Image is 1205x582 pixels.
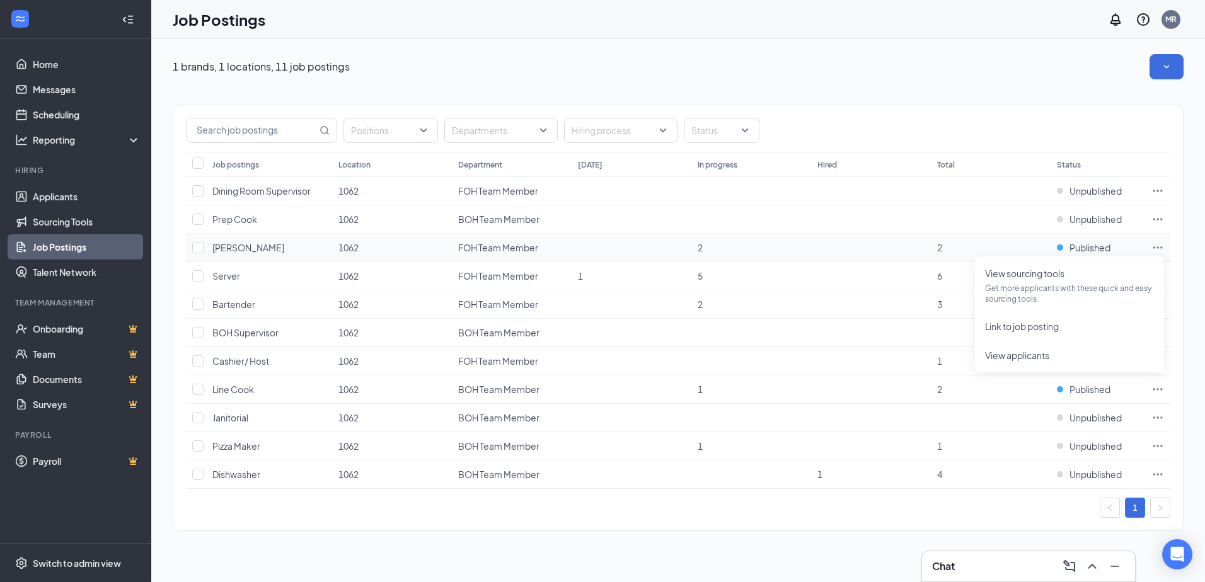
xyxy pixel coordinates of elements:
[937,469,942,480] span: 4
[1070,411,1122,424] span: Unpublished
[452,319,572,347] td: BOH Team Member
[1151,383,1164,396] svg: Ellipses
[320,125,330,135] svg: MagnifyingGlass
[458,242,538,253] span: FOH Team Member
[698,440,703,452] span: 1
[985,283,1154,304] p: Get more applicants with these quick and easy sourcing tools.
[1106,504,1114,511] span: left
[817,469,822,480] span: 1
[458,412,539,423] span: BOH Team Member
[1151,241,1164,254] svg: Ellipses
[1150,498,1170,518] li: Next Page
[452,177,572,205] td: FOH Team Member
[458,327,539,338] span: BOH Team Member
[15,430,138,440] div: Payroll
[458,270,538,282] span: FOH Team Member
[937,355,942,367] span: 1
[452,234,572,262] td: FOH Team Member
[698,270,703,282] span: 5
[1162,539,1192,569] div: Open Intercom Messenger
[14,13,26,25] svg: WorkstreamLogo
[332,234,452,262] td: 1062
[985,268,1064,279] span: View sourcing tools
[452,375,572,404] td: BOH Team Member
[212,469,260,480] span: Dishwasher
[1156,504,1164,511] span: right
[338,185,359,197] span: 1062
[338,355,359,367] span: 1062
[1051,152,1145,177] th: Status
[937,440,942,452] span: 1
[332,319,452,347] td: 1062
[332,205,452,234] td: 1062
[338,299,359,310] span: 1062
[811,152,931,177] th: Hired
[332,404,452,432] td: 1062
[212,440,260,452] span: Pizza Maker
[338,469,359,480] span: 1062
[985,321,1059,332] span: Link to job posting
[15,297,138,308] div: Team Management
[578,270,583,282] span: 1
[1108,12,1123,27] svg: Notifications
[452,404,572,432] td: BOH Team Member
[452,347,572,375] td: FOH Team Member
[1151,213,1164,225] svg: Ellipses
[187,118,317,142] input: Search job postings
[332,432,452,460] td: 1062
[33,260,141,285] a: Talent Network
[332,375,452,404] td: 1062
[33,341,141,367] a: TeamCrown
[338,270,359,282] span: 1062
[1107,559,1122,574] svg: Minimize
[698,299,703,310] span: 2
[332,177,452,205] td: 1062
[452,205,572,234] td: BOH Team Member
[338,412,359,423] span: 1062
[937,384,942,395] span: 2
[937,299,942,310] span: 3
[338,214,359,225] span: 1062
[33,52,141,77] a: Home
[338,242,359,253] span: 1062
[1070,383,1110,396] span: Published
[212,384,254,395] span: Line Cook
[33,234,141,260] a: Job Postings
[932,559,955,573] h3: Chat
[458,440,539,452] span: BOH Team Member
[1085,559,1100,574] svg: ChevronUp
[338,440,359,452] span: 1062
[452,262,572,290] td: FOH Team Member
[458,469,539,480] span: BOH Team Member
[698,384,703,395] span: 1
[1151,185,1164,197] svg: Ellipses
[212,214,257,225] span: Prep Cook
[212,355,269,367] span: Cashier/ Host
[173,60,350,74] p: 1 brands, 1 locations, 11 job postings
[33,184,141,209] a: Applicants
[33,367,141,392] a: DocumentsCrown
[1151,440,1164,452] svg: Ellipses
[15,165,138,176] div: Hiring
[122,13,134,26] svg: Collapse
[1105,556,1125,576] button: Minimize
[985,350,1049,361] span: View applicants
[458,185,538,197] span: FOH Team Member
[33,316,141,341] a: OnboardingCrown
[452,432,572,460] td: BOH Team Member
[698,242,703,253] span: 2
[1126,498,1144,517] a: 1
[33,392,141,417] a: SurveysCrown
[452,290,572,319] td: FOH Team Member
[33,77,141,102] a: Messages
[1100,498,1120,518] li: Previous Page
[1136,12,1151,27] svg: QuestionInfo
[931,152,1051,177] th: Total
[1059,556,1080,576] button: ComposeMessage
[1070,241,1110,254] span: Published
[332,262,452,290] td: 1062
[572,152,691,177] th: [DATE]
[1070,185,1122,197] span: Unpublished
[458,355,538,367] span: FOH Team Member
[1070,468,1122,481] span: Unpublished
